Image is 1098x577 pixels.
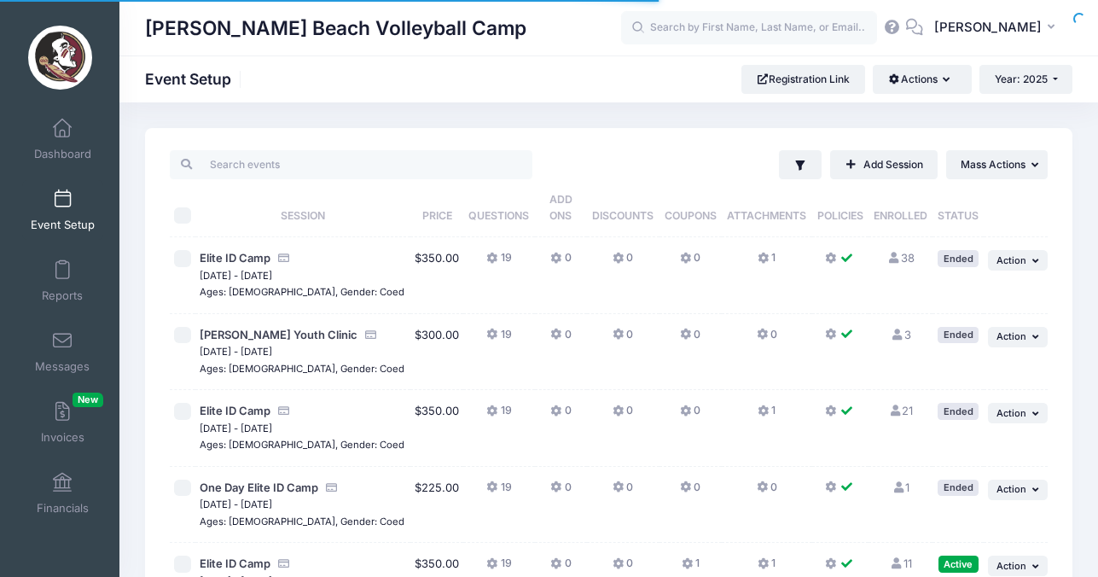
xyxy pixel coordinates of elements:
[550,480,571,504] button: 0
[938,250,979,266] div: Ended
[996,407,1026,419] span: Action
[934,18,1042,37] span: [PERSON_NAME]
[200,363,404,375] small: Ages: [DEMOGRAPHIC_DATA], Gender: Coed
[200,251,270,265] span: Elite ID Camp
[145,9,526,48] h1: [PERSON_NAME] Beach Volleyball Camp
[727,209,806,222] span: Attachments
[28,26,92,90] img: Brooke Niles Beach Volleyball Camp
[988,480,1048,500] button: Action
[680,327,700,352] button: 0
[996,483,1026,495] span: Action
[195,179,410,237] th: Session
[587,179,659,237] th: Discounts
[22,322,103,382] a: Messages
[988,327,1048,347] button: Action
[722,179,812,237] th: Attachments
[988,403,1048,423] button: Action
[741,65,865,94] a: Registration Link
[996,254,1026,266] span: Action
[549,193,572,222] span: Add Ons
[946,150,1048,179] button: Mass Actions
[938,556,979,572] div: Active
[891,328,911,341] a: 3
[613,480,633,504] button: 0
[621,11,877,45] input: Search by First Name, Last Name, or Email...
[276,405,290,417] i: Accepting Credit Card Payments
[550,327,571,352] button: 0
[22,463,103,523] a: Financials
[463,179,534,237] th: Questions
[996,330,1026,342] span: Action
[145,70,246,88] h1: Event Setup
[31,218,95,232] span: Event Setup
[200,404,270,417] span: Elite ID Camp
[923,9,1072,48] button: [PERSON_NAME]
[200,481,318,494] span: One Day Elite ID Camp
[200,557,270,570] span: Elite ID Camp
[200,328,357,341] span: [PERSON_NAME] Youth Clinic
[363,329,377,341] i: Accepting Credit Card Payments
[938,480,979,496] div: Ended
[680,480,700,504] button: 0
[200,286,404,298] small: Ages: [DEMOGRAPHIC_DATA], Gender: Coed
[486,327,511,352] button: 19
[37,501,89,516] span: Financials
[34,147,91,161] span: Dashboard
[892,481,909,494] a: 1
[613,327,633,352] button: 0
[73,393,103,407] span: New
[170,150,532,179] input: Search events
[665,209,717,222] span: Coupons
[486,250,511,275] button: 19
[890,557,912,570] a: 11
[410,237,463,314] td: $350.00
[938,403,979,419] div: Ended
[22,180,103,240] a: Event Setup
[758,403,776,428] button: 1
[988,556,1048,576] button: Action
[42,288,83,303] span: Reports
[680,250,700,275] button: 0
[535,179,587,237] th: Add Ons
[200,346,272,358] small: [DATE] - [DATE]
[996,560,1026,572] span: Action
[486,403,511,428] button: 19
[938,327,979,343] div: Ended
[276,558,290,569] i: Accepting Credit Card Payments
[869,179,932,237] th: Enrolled
[410,314,463,391] td: $300.00
[757,327,777,352] button: 0
[758,250,776,275] button: 1
[200,516,404,527] small: Ages: [DEMOGRAPHIC_DATA], Gender: Coed
[757,480,777,504] button: 0
[613,250,633,275] button: 0
[200,423,272,434] small: [DATE] - [DATE]
[961,158,1025,171] span: Mass Actions
[550,250,571,275] button: 0
[410,179,463,237] th: Price
[680,403,700,428] button: 0
[486,480,511,504] button: 19
[22,251,103,311] a: Reports
[550,403,571,428] button: 0
[200,439,404,451] small: Ages: [DEMOGRAPHIC_DATA], Gender: Coed
[830,150,938,179] a: Add Session
[592,209,654,222] span: Discounts
[22,109,103,169] a: Dashboard
[613,403,633,428] button: 0
[41,430,84,445] span: Invoices
[468,209,529,222] span: Questions
[659,179,722,237] th: Coupons
[988,250,1048,271] button: Action
[817,209,863,222] span: Policies
[22,393,103,452] a: InvoicesNew
[276,253,290,264] i: Accepting Credit Card Payments
[873,65,971,94] button: Actions
[932,179,983,237] th: Status
[410,390,463,467] td: $350.00
[995,73,1048,85] span: Year: 2025
[200,270,272,282] small: [DATE] - [DATE]
[324,482,338,493] i: Accepting Credit Card Payments
[979,65,1072,94] button: Year: 2025
[410,467,463,544] td: $225.00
